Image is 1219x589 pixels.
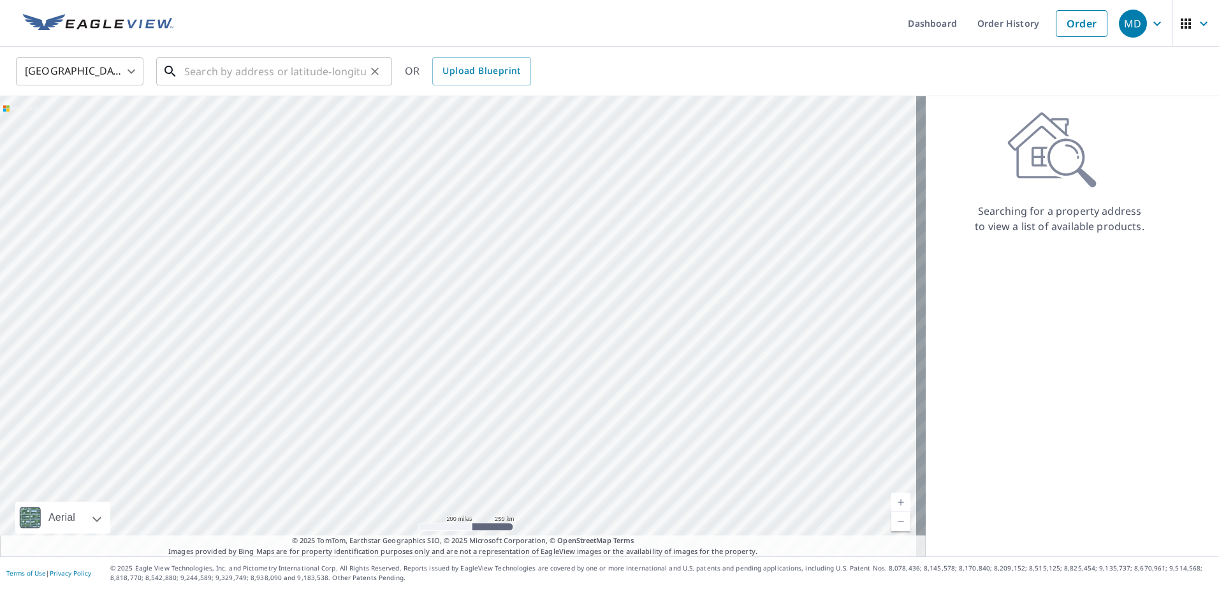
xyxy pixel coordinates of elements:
[16,54,143,89] div: [GEOGRAPHIC_DATA]
[23,14,173,33] img: EV Logo
[1056,10,1107,37] a: Order
[405,57,531,85] div: OR
[442,63,520,79] span: Upload Blueprint
[557,535,611,545] a: OpenStreetMap
[6,569,91,577] p: |
[366,62,384,80] button: Clear
[432,57,530,85] a: Upload Blueprint
[184,54,366,89] input: Search by address or latitude-longitude
[613,535,634,545] a: Terms
[15,502,110,534] div: Aerial
[6,569,46,578] a: Terms of Use
[50,569,91,578] a: Privacy Policy
[292,535,634,546] span: © 2025 TomTom, Earthstar Geographics SIO, © 2025 Microsoft Corporation, ©
[891,512,910,531] a: Current Level 5, Zoom Out
[974,203,1145,234] p: Searching for a property address to view a list of available products.
[891,493,910,512] a: Current Level 5, Zoom In
[1119,10,1147,38] div: MD
[110,564,1213,583] p: © 2025 Eagle View Technologies, Inc. and Pictometry International Corp. All Rights Reserved. Repo...
[45,502,79,534] div: Aerial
